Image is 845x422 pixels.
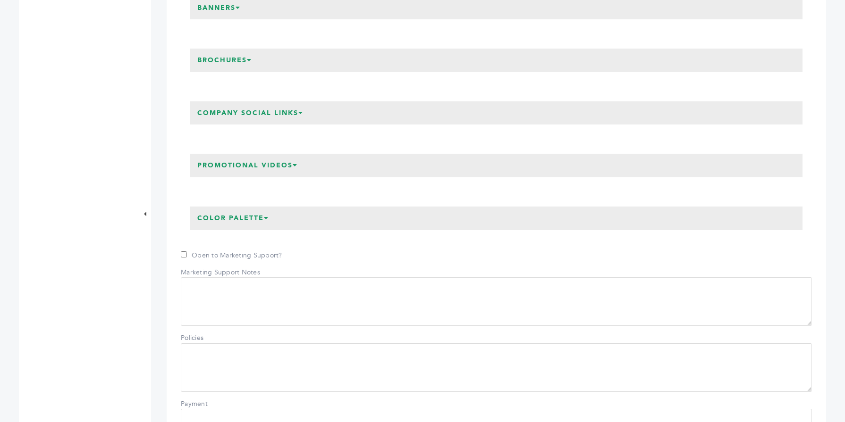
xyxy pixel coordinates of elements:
h3: Brochures [190,49,259,72]
label: Marketing Support Notes [181,268,260,277]
h3: Company Social Links [190,101,311,125]
h3: Color Palette [190,207,276,230]
input: Open to Marketing Support? [181,251,187,257]
h3: Promotional Videos [190,154,305,177]
label: Open to Marketing Support? [181,251,282,260]
label: Policies [181,333,247,343]
label: Payment [181,399,247,409]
